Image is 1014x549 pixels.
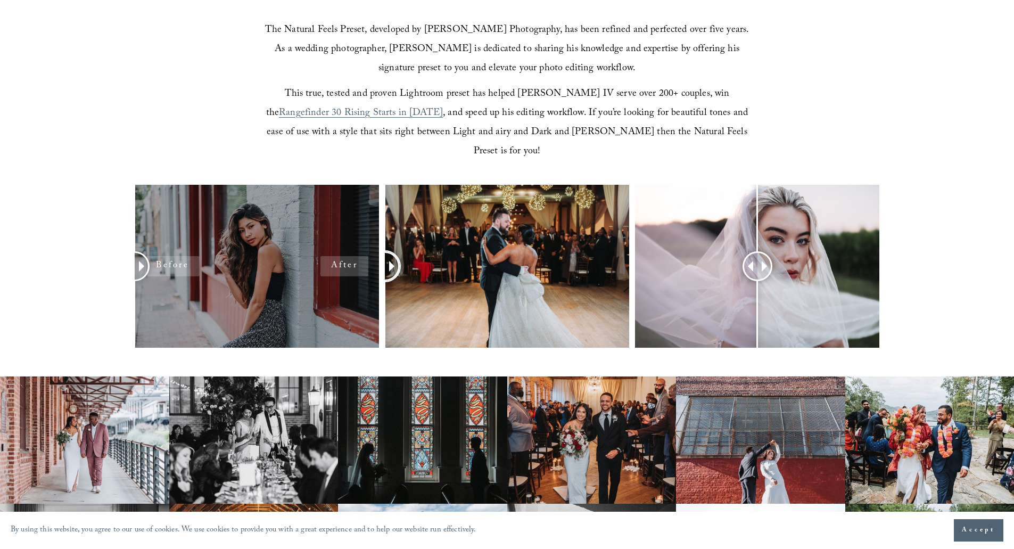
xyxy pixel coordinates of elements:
span: , and speed up his editing workflow. If you’re looking for beautiful tones and ease of use with a... [267,105,751,160]
p: By using this website, you agree to our use of cookies. We use cookies to provide you with a grea... [11,523,476,538]
img: Rustic Raleigh wedding venue couple down the aisle [507,376,677,504]
a: Rangefinder 30 Rising Starts in [DATE] [279,105,443,122]
span: Accept [962,525,995,536]
span: This true, tested and proven Lightroom preset has helped [PERSON_NAME] IV serve over 200+ couples... [266,86,732,122]
img: Best Raleigh wedding venue reception toast [169,376,339,504]
span: The Natural Feels Preset, developed by [PERSON_NAME] Photography, has been refined and perfected ... [265,22,752,77]
button: Accept [954,519,1003,542]
img: Raleigh wedding photographer couple dance [676,376,845,504]
img: Elegant bride and groom first look photography [338,376,507,504]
